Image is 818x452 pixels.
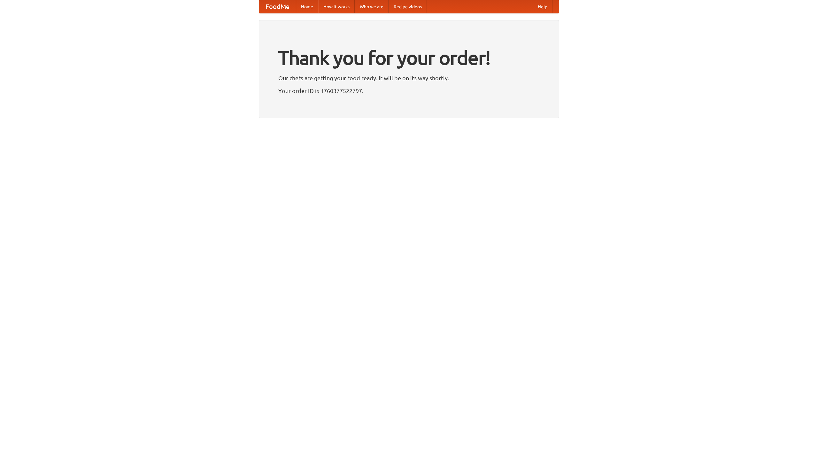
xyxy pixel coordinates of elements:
a: How it works [318,0,355,13]
p: Our chefs are getting your food ready. It will be on its way shortly. [278,73,540,83]
p: Your order ID is 1760377522797. [278,86,540,96]
h1: Thank you for your order! [278,42,540,73]
a: FoodMe [259,0,296,13]
a: Who we are [355,0,389,13]
a: Recipe videos [389,0,427,13]
a: Help [533,0,552,13]
a: Home [296,0,318,13]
